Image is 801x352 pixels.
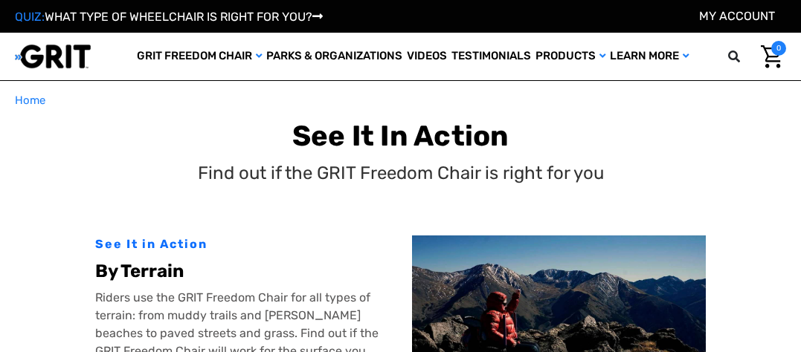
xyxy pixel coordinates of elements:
[761,45,782,68] img: Cart
[405,33,449,80] a: Videos
[292,119,509,153] b: See It In Action
[699,9,775,23] a: Account
[95,261,184,281] b: By Terrain
[135,33,264,80] a: GRIT Freedom Chair
[15,92,45,109] a: Home
[15,92,786,109] nav: Breadcrumb
[771,41,786,56] span: 0
[449,33,533,80] a: Testimonials
[750,41,757,72] input: Search
[198,160,604,186] p: Find out if the GRIT Freedom Chair is right for you
[15,44,91,69] img: GRIT All-Terrain Wheelchair and Mobility Equipment
[608,33,691,80] a: Learn More
[533,33,608,80] a: Products
[15,94,45,107] span: Home
[264,33,405,80] a: Parks & Organizations
[95,235,390,253] div: See It in Action
[757,41,786,72] a: Cart with 0 items
[15,10,323,24] a: QUIZ:WHAT TYPE OF WHEELCHAIR IS RIGHT FOR YOU?
[15,10,45,24] span: QUIZ:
